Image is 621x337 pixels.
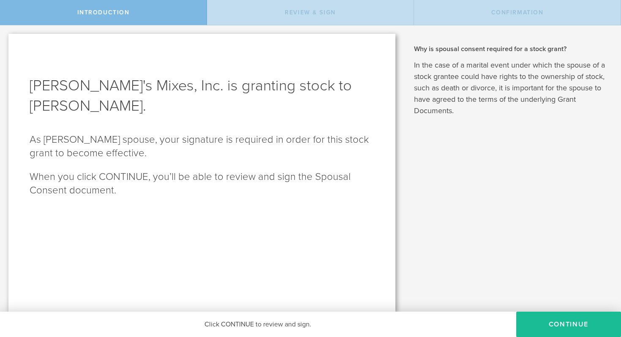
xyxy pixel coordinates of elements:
p: As [PERSON_NAME] spouse, your signature is required in order for this stock grant to become effec... [30,133,374,160]
h2: Why is spousal consent required for a stock grant? [414,44,609,54]
p: When you click CONTINUE, you’ll be able to review and sign the Spousal Consent document. [30,170,374,197]
h1: [PERSON_NAME]'s Mixes, Inc. is granting stock to [PERSON_NAME]. [30,76,374,116]
span: Confirmation [491,9,544,16]
span: Review & Sign [285,9,336,16]
p: In the case of a marital event under which the spouse of a stock grantee could have rights to the... [414,60,609,117]
span: Introduction [77,9,130,16]
button: CONTINUE [516,312,621,337]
